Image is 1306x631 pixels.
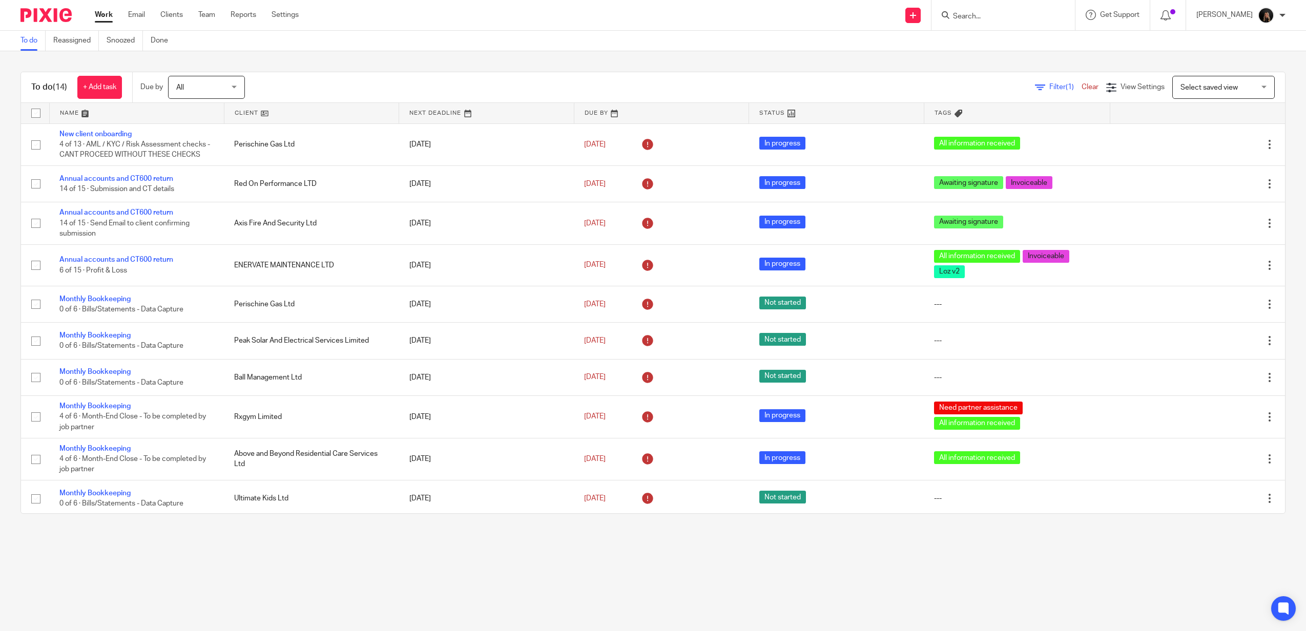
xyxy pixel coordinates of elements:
[934,216,1003,228] span: Awaiting signature
[1121,83,1165,91] span: View Settings
[934,335,1100,346] div: ---
[934,372,1100,383] div: ---
[399,359,574,395] td: [DATE]
[584,337,606,344] span: [DATE]
[59,141,210,159] span: 4 of 13 · AML / KYC / Risk Assessment checks - CANT PROCEED WITHOUT THESE CHECKS
[77,76,122,99] a: + Add task
[53,83,67,91] span: (14)
[31,82,67,93] h1: To do
[224,202,399,244] td: Axis Fire And Security Ltd
[399,244,574,286] td: [DATE]
[107,31,143,51] a: Snoozed
[95,10,113,20] a: Work
[224,165,399,202] td: Red On Performance LTD
[584,455,606,462] span: [DATE]
[1006,176,1052,189] span: Invoiceable
[59,500,183,507] span: 0 of 6 · Bills/Statements - Data Capture
[399,286,574,322] td: [DATE]
[759,258,805,270] span: In progress
[140,82,163,92] p: Due by
[224,438,399,480] td: Above and Beyond Residential Care Services Ltd
[584,141,606,148] span: [DATE]
[584,262,606,269] span: [DATE]
[59,185,174,193] span: 14 of 15 · Submission and CT details
[1258,7,1274,24] img: 455A9867.jpg
[759,451,805,464] span: In progress
[584,301,606,308] span: [DATE]
[59,455,206,473] span: 4 of 6 · Month-End Close - To be completed by job partner
[1180,84,1238,91] span: Select saved view
[934,451,1020,464] span: All information received
[934,299,1100,309] div: ---
[128,10,145,20] a: Email
[399,165,574,202] td: [DATE]
[59,490,131,497] a: Monthly Bookkeeping
[59,175,173,182] a: Annual accounts and CT600 return
[59,413,206,431] span: 4 of 6 · Month-End Close - To be completed by job partner
[59,131,132,138] a: New client onboarding
[952,12,1044,22] input: Search
[198,10,215,20] a: Team
[224,359,399,395] td: Ball Management Ltd
[935,110,952,116] span: Tags
[934,493,1100,503] div: ---
[59,296,131,303] a: Monthly Bookkeeping
[160,10,183,20] a: Clients
[59,256,173,263] a: Annual accounts and CT600 return
[399,480,574,517] td: [DATE]
[759,491,806,503] span: Not started
[934,402,1023,414] span: Need partner assistance
[1066,83,1074,91] span: (1)
[59,445,131,452] a: Monthly Bookkeeping
[59,368,131,375] a: Monthly Bookkeeping
[231,10,256,20] a: Reports
[759,216,805,228] span: In progress
[584,413,606,420] span: [DATE]
[934,250,1020,263] span: All information received
[1023,250,1069,263] span: Invoiceable
[934,417,1020,430] span: All information received
[20,8,72,22] img: Pixie
[59,403,131,410] a: Monthly Bookkeeping
[59,220,190,238] span: 14 of 15 · Send Email to client confirming submission
[934,265,965,278] span: Loz v2
[759,176,805,189] span: In progress
[20,31,46,51] a: To do
[59,332,131,339] a: Monthly Bookkeeping
[399,123,574,165] td: [DATE]
[224,396,399,438] td: Rxgym Limited
[59,209,173,216] a: Annual accounts and CT600 return
[176,84,184,91] span: All
[759,333,806,346] span: Not started
[59,267,127,274] span: 6 of 15 · Profit & Loss
[1100,11,1139,18] span: Get Support
[224,286,399,322] td: Perischine Gas Ltd
[399,438,574,480] td: [DATE]
[151,31,176,51] a: Done
[59,343,183,350] span: 0 of 6 · Bills/Statements - Data Capture
[224,244,399,286] td: ENERVATE MAINTENANCE LTD
[934,176,1003,189] span: Awaiting signature
[59,379,183,386] span: 0 of 6 · Bills/Statements - Data Capture
[759,137,805,150] span: In progress
[224,480,399,517] td: Ultimate Kids Ltd
[53,31,99,51] a: Reassigned
[1082,83,1098,91] a: Clear
[272,10,299,20] a: Settings
[759,409,805,422] span: In progress
[1196,10,1253,20] p: [PERSON_NAME]
[584,180,606,187] span: [DATE]
[224,123,399,165] td: Perischine Gas Ltd
[934,137,1020,150] span: All information received
[59,306,183,313] span: 0 of 6 · Bills/Statements - Data Capture
[1049,83,1082,91] span: Filter
[584,374,606,381] span: [DATE]
[759,370,806,383] span: Not started
[399,323,574,359] td: [DATE]
[399,202,574,244] td: [DATE]
[224,323,399,359] td: Peak Solar And Electrical Services Limited
[584,220,606,227] span: [DATE]
[584,495,606,502] span: [DATE]
[399,396,574,438] td: [DATE]
[759,297,806,309] span: Not started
